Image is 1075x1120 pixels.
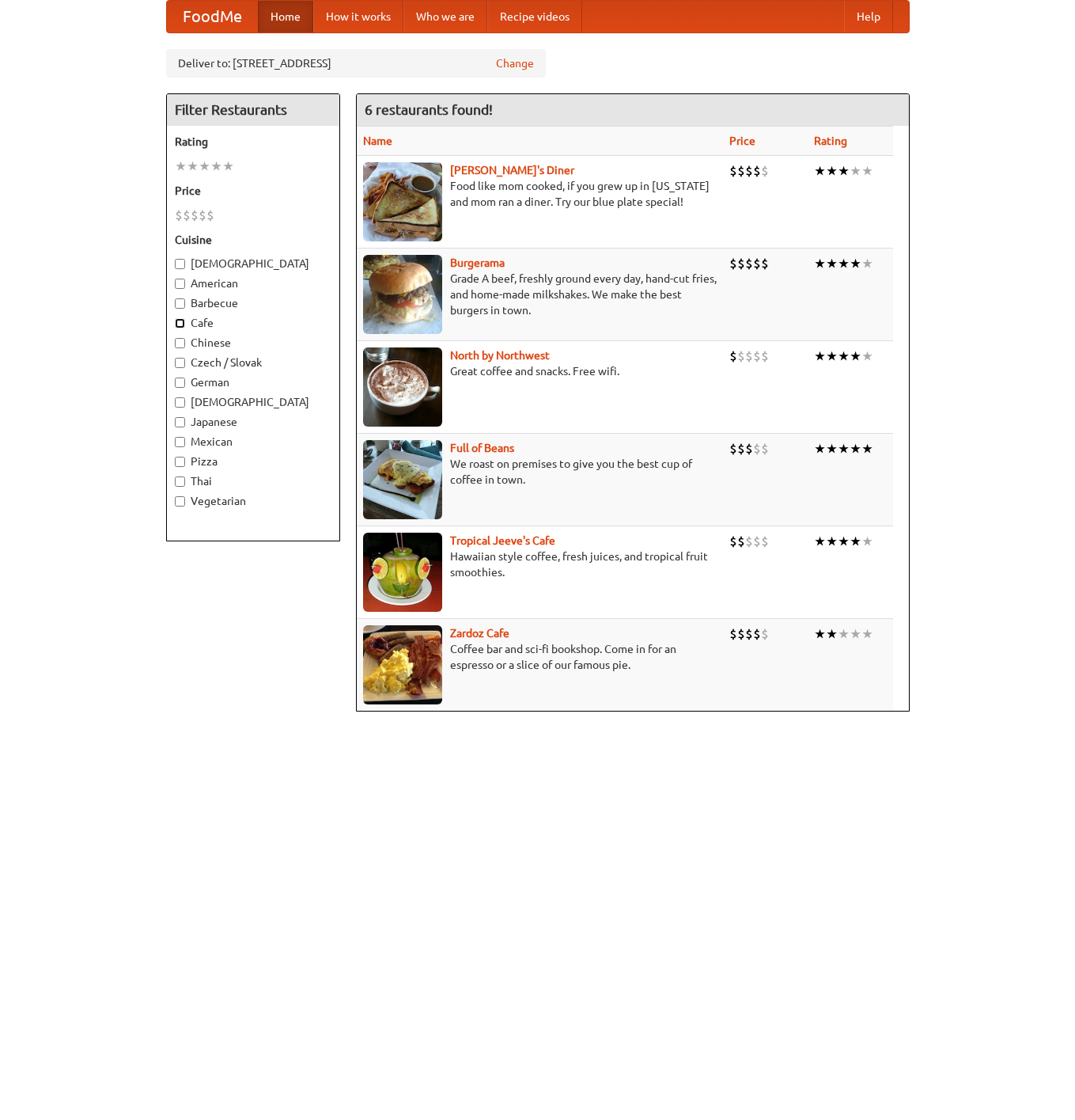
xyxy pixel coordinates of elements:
[496,55,534,71] a: Change
[737,347,745,365] li: $
[175,434,331,450] label: Mexican
[175,394,331,410] label: [DEMOGRAPHIC_DATA]
[175,298,185,309] input: Barbecue
[403,1,487,32] a: Who we are
[814,440,826,457] li: ★
[175,414,331,430] label: Japanese
[753,440,761,457] li: $
[753,533,761,550] li: $
[745,162,753,180] li: $
[175,158,187,175] li: ★
[363,440,442,519] img: beans.jpg
[175,335,331,351] label: Chinese
[850,347,861,365] li: ★
[450,349,550,362] a: North by Northwest
[826,162,838,180] li: ★
[450,164,574,177] a: [PERSON_NAME]'s Diner
[175,457,185,467] input: Pizza
[826,255,838,272] li: ★
[729,347,737,365] li: $
[363,625,442,704] img: zardoz.jpg
[814,347,826,365] li: ★
[761,347,769,365] li: $
[814,255,826,272] li: ★
[363,641,717,673] p: Coffee bar and sci-fi bookshop. Come in for an espresso or a slice of our famous pie.
[737,533,745,550] li: $
[175,417,185,427] input: Japanese
[487,1,582,32] a: Recipe videos
[753,255,761,272] li: $
[175,318,185,328] input: Cafe
[175,496,185,507] input: Vegetarian
[737,162,745,180] li: $
[175,232,331,248] h5: Cuisine
[450,627,509,640] a: Zardoz Cafe
[753,162,761,180] li: $
[814,625,826,643] li: ★
[850,255,861,272] li: ★
[175,338,185,348] input: Chinese
[175,397,185,408] input: [DEMOGRAPHIC_DATA]
[850,625,861,643] li: ★
[838,533,850,550] li: ★
[175,473,331,489] label: Thai
[729,255,737,272] li: $
[745,533,753,550] li: $
[861,255,873,272] li: ★
[838,347,850,365] li: ★
[365,102,493,117] ng-pluralize: 6 restaurants found!
[826,625,838,643] li: ★
[729,440,737,457] li: $
[761,625,769,643] li: $
[363,347,442,427] img: north.jpg
[363,456,717,488] p: We roast on premises to give you the best cup of coffee in town.
[175,256,331,271] label: [DEMOGRAPHIC_DATA]
[814,135,847,147] a: Rating
[363,135,392,147] a: Name
[737,625,745,643] li: $
[183,207,191,224] li: $
[745,255,753,272] li: $
[175,378,185,388] input: German
[363,363,717,379] p: Great coffee and snacks. Free wifi.
[761,255,769,272] li: $
[363,271,717,318] p: Grade A beef, freshly ground every day, hand-cut fries, and home-made milkshakes. We make the bes...
[729,625,737,643] li: $
[175,374,331,390] label: German
[761,440,769,457] li: $
[175,275,331,291] label: American
[861,440,873,457] li: ★
[737,255,745,272] li: $
[175,207,183,224] li: $
[761,533,769,550] li: $
[850,440,861,457] li: ★
[175,493,331,509] label: Vegetarian
[175,259,185,269] input: [DEMOGRAPHIC_DATA]
[175,315,331,331] label: Cafe
[450,442,514,454] b: Full of Beans
[826,533,838,550] li: ★
[450,534,555,547] a: Tropical Jeeve's Cafe
[838,440,850,457] li: ★
[838,162,850,180] li: ★
[814,162,826,180] li: ★
[844,1,893,32] a: Help
[850,533,861,550] li: ★
[258,1,313,32] a: Home
[222,158,234,175] li: ★
[826,347,838,365] li: ★
[737,440,745,457] li: $
[745,347,753,365] li: $
[175,476,185,487] input: Thai
[363,255,442,334] img: burgerama.jpg
[175,134,331,150] h5: Rating
[761,162,769,180] li: $
[199,207,206,224] li: $
[175,454,331,469] label: Pizza
[167,94,339,126] h4: Filter Restaurants
[206,207,214,224] li: $
[729,135,755,147] a: Price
